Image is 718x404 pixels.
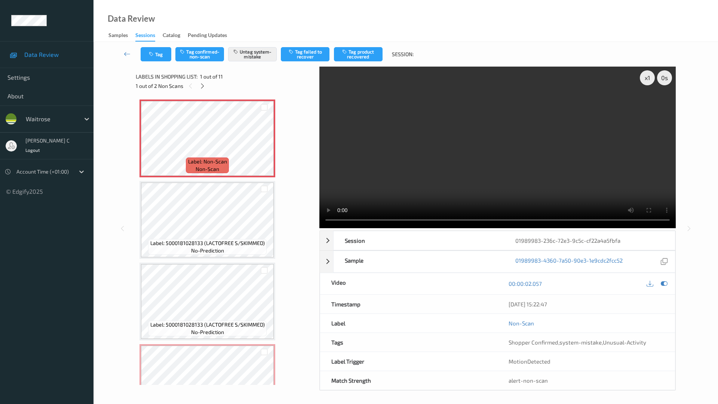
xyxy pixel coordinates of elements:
div: Samples [108,31,128,41]
a: Sessions [135,30,163,42]
div: Sessions [135,31,155,42]
div: Data Review [108,15,155,22]
div: [DATE] 15:22:47 [509,300,664,308]
div: alert-non-scan [509,377,664,384]
div: Tags [320,333,498,352]
div: x 1 [640,70,655,85]
a: Samples [108,30,135,41]
a: 01989983-4360-7a50-90e3-1e9cdc2fcc52 [515,257,623,267]
span: no-prediction [191,328,224,336]
a: Pending Updates [188,30,234,41]
span: Shopper Confirmed [509,339,558,346]
button: Tag failed to recover [281,47,329,61]
div: 1 out of 2 Non Scans [136,81,314,91]
div: Sample01989983-4360-7a50-90e3-1e9cdc2fcc52 [320,251,675,273]
button: Tag product recovered [334,47,383,61]
div: Match Strength [320,371,498,390]
div: 01989983-236c-72e3-9c5c-cf22a4a5fbfa [504,231,675,250]
div: Label Trigger [320,352,498,371]
div: Pending Updates [188,31,227,41]
a: Non-Scan [509,319,534,327]
span: Label: 5000181028133 (LACTOFREE S/SKIMMED) [150,239,265,247]
div: Timestamp [320,295,498,313]
span: system-mistake [559,339,602,346]
button: Untag system-mistake [228,47,277,61]
span: Session: [392,50,414,58]
div: Sample [334,251,504,272]
div: MotionDetected [497,352,675,371]
div: Video [320,273,498,294]
span: Unusual-Activity [603,339,646,346]
span: , , [509,339,646,346]
button: Tag [141,47,171,61]
div: 0 s [657,70,672,85]
div: Label [320,314,498,333]
div: Catalog [163,31,180,41]
a: Catalog [163,30,188,41]
span: 1 out of 11 [200,73,223,80]
div: Session [334,231,504,250]
button: Tag confirmed-non-scan [175,47,224,61]
span: Label: 5000181028133 (LACTOFREE S/SKIMMED) [150,321,265,328]
span: no-prediction [191,247,224,254]
span: Label: Non-Scan [188,158,227,165]
span: non-scan [196,165,219,173]
a: 00:00:02.057 [509,280,542,287]
span: Labels in shopping list: [136,73,197,80]
div: Session01989983-236c-72e3-9c5c-cf22a4a5fbfa [320,231,675,250]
